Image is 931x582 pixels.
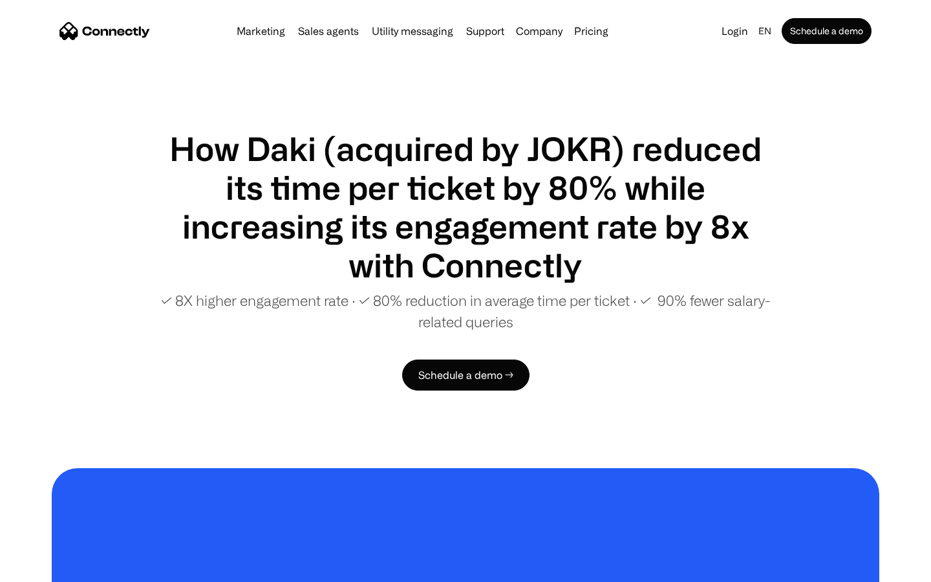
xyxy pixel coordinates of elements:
[367,26,458,36] a: Utility messaging
[231,26,290,36] a: Marketing
[569,26,614,36] a: Pricing
[758,22,771,40] div: en
[516,22,562,40] div: Company
[716,22,753,40] a: Login
[293,26,364,36] a: Sales agents
[782,18,872,44] a: Schedule a demo
[461,26,509,36] a: Support
[155,129,776,285] h1: How Daki (acquired by JOKR) reduced its time per ticket by 80% while increasing its engagement ra...
[402,360,530,391] a: Schedule a demo →
[13,558,78,577] aside: Language selected: English
[155,290,776,332] p: ✓ 8X higher engagement rate ∙ ✓ 80% reduction in average time per ticket ∙ ✓ 90% fewer salary-rel...
[26,559,78,577] ul: Language list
